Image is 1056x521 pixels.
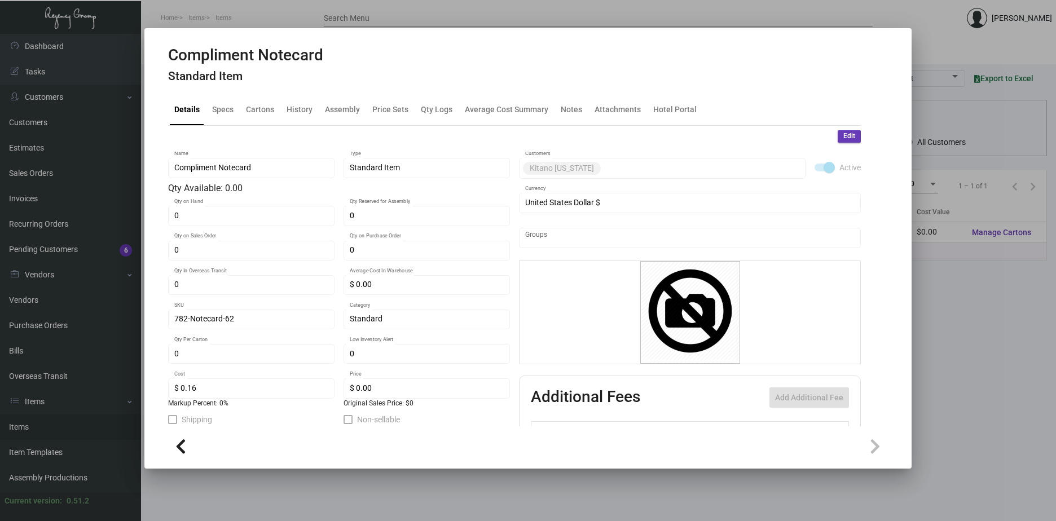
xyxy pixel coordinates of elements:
[168,69,323,83] h4: Standard Item
[287,104,313,116] div: History
[595,104,641,116] div: Attachments
[5,495,62,507] div: Current version:
[785,422,835,441] th: Price type
[325,104,360,116] div: Assembly
[531,387,640,408] h2: Additional Fees
[525,233,855,242] input: Add new..
[561,104,582,116] div: Notes
[465,104,548,116] div: Average Cost Summary
[182,413,212,426] span: Shipping
[168,182,510,195] div: Qty Available: 0.00
[843,131,855,141] span: Edit
[775,393,843,402] span: Add Additional Fee
[531,422,566,441] th: Active
[212,104,234,116] div: Specs
[174,104,200,116] div: Details
[839,161,861,174] span: Active
[738,422,785,441] th: Price
[372,104,408,116] div: Price Sets
[523,162,601,175] mat-chip: Kitano [US_STATE]
[603,164,800,173] input: Add new..
[67,495,89,507] div: 0.51.2
[769,387,849,408] button: Add Additional Fee
[838,130,861,143] button: Edit
[565,422,692,441] th: Type
[246,104,274,116] div: Cartons
[168,46,323,65] h2: Compliment Notecard
[357,413,400,426] span: Non-sellable
[653,104,697,116] div: Hotel Portal
[692,422,738,441] th: Cost
[421,104,452,116] div: Qty Logs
